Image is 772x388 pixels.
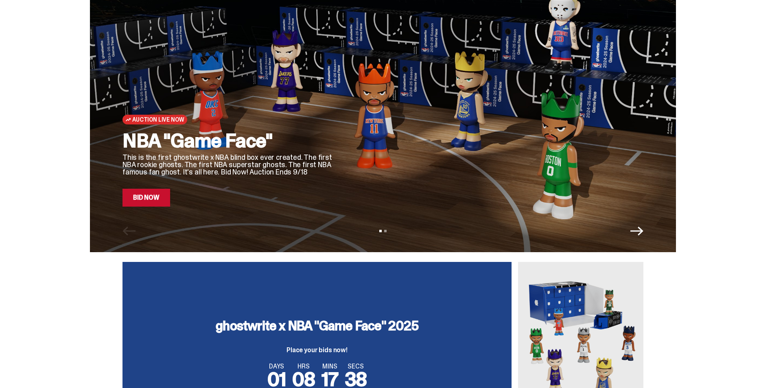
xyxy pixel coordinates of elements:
[630,225,643,238] button: Next
[216,347,418,353] p: Place your bids now!
[379,230,382,232] button: View slide 1
[292,363,315,370] span: HRS
[122,189,170,207] a: Bid Now
[345,363,367,370] span: SECS
[132,116,184,123] span: Auction Live Now
[216,319,418,332] h3: ghostwrite x NBA "Game Face" 2025
[122,154,334,176] p: This is the first ghostwrite x NBA blind box ever created. The first NBA rookie ghosts. The first...
[384,230,387,232] button: View slide 2
[267,363,286,370] span: DAYS
[321,363,338,370] span: MINS
[122,131,334,150] h2: NBA "Game Face"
